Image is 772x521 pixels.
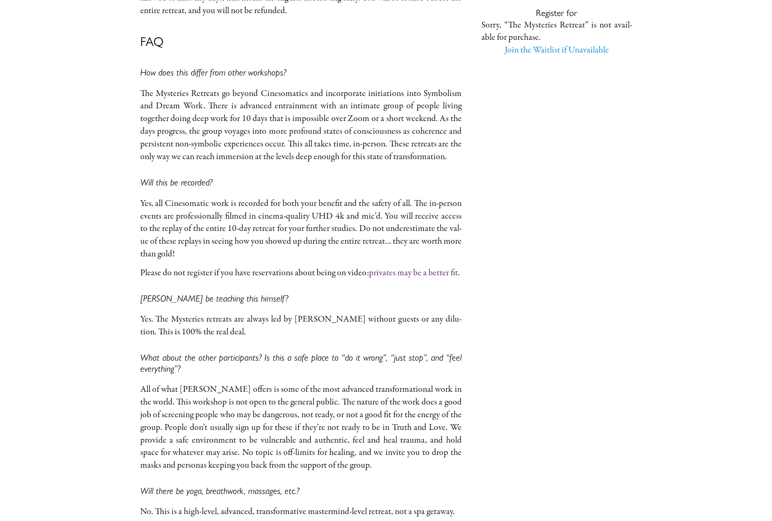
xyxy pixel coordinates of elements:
a: pri­vates may be a bet­ter fit [369,266,458,279]
p: Sorry, “The Mysteries Retreat” is not avail­able for purchase. [481,19,632,44]
p: The Mysteries Retreats go beyond Cinesomatics and incor­po­rate ini­ti­a­tions into Symbolism and... [140,87,461,163]
em: What about the other participants? Is this a safe place to “do it wrong”, “just stop”, and “feel ... [140,352,461,373]
h5: Register for [481,8,632,19]
em: How does this differ from other workshops? [140,67,286,78]
em: Will this be recorded? [140,176,212,187]
a: Join the Waitlist if Unavailable [505,44,609,57]
p: Yes, all Cinesomatic work is record­ed for both your ben­e­fit and the safe­ty of all. The in-per... [140,197,461,260]
p: Please do not reg­is­ter if you have reser­va­tions about being on video: . [140,266,461,279]
p: All of what [PERSON_NAME] offers is some of the most advanced trans­for­ma­tion­al work in the wo... [140,383,461,471]
p: No. This is a high-lev­el, advanced, trans­for­ma­tive mas­ter­mind-lev­el retreat, not a spa get... [140,505,461,518]
h4: FAQ [140,34,461,50]
p: Yes. The Mysteries retreats are always led by [PERSON_NAME] with­out guests or any dilu­tion. Thi... [140,313,461,338]
em: [PERSON_NAME] be teaching this himself? [140,292,288,303]
em: Will there be yoga, breathwork, massages, etc.? [140,485,299,496]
